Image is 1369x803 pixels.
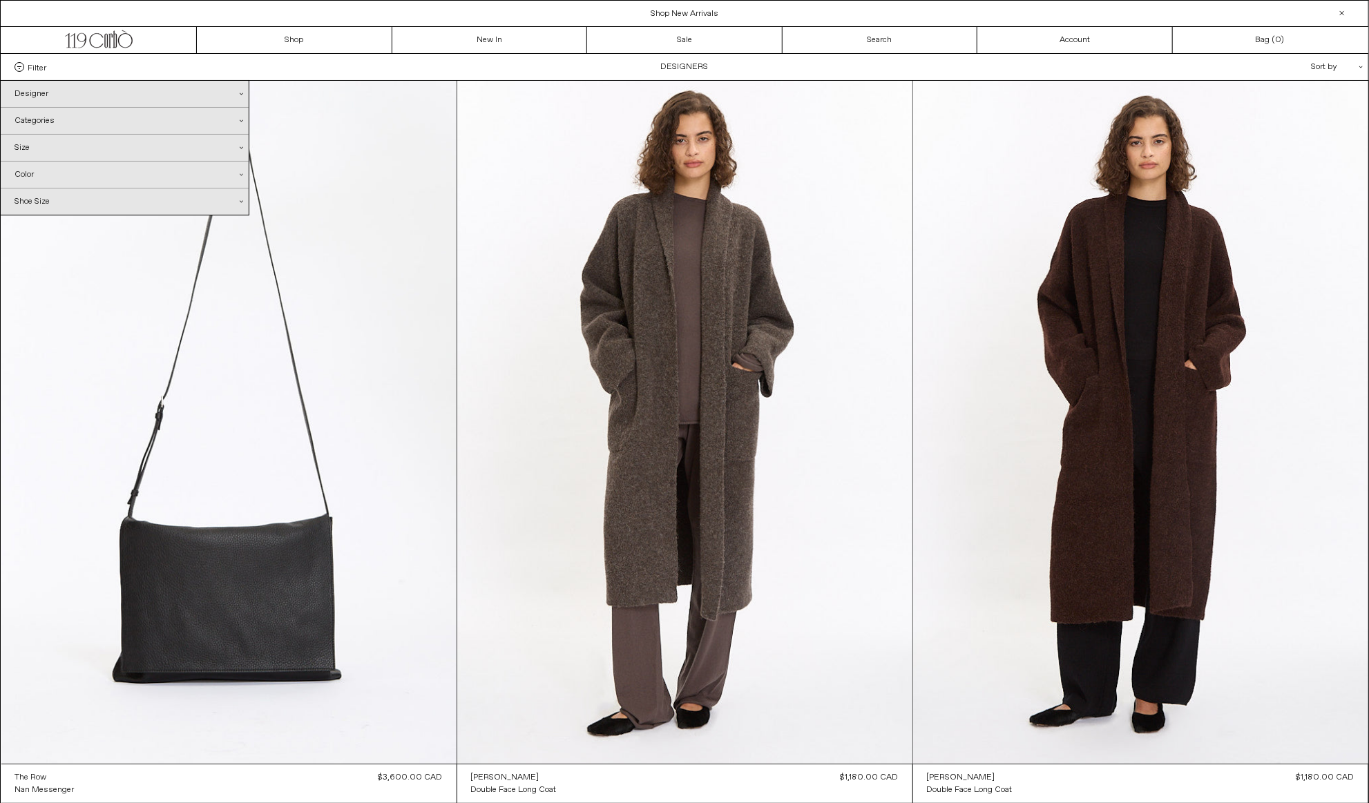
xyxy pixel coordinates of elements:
div: Sort by [1230,54,1354,80]
span: ) [1276,34,1285,46]
span: Filter [28,62,46,72]
div: Categories [1,108,249,134]
a: Nan Messenger [15,784,75,796]
a: The Row [15,771,75,784]
a: Double Face Long Coat [927,784,1013,796]
div: Shoe Size [1,188,249,215]
div: Designer [1,81,249,107]
div: $1,180.00 CAD [1296,771,1354,784]
img: The Row Nan Messenger Bag [1,81,457,764]
div: [PERSON_NAME] [927,772,995,784]
div: $1,180.00 CAD [841,771,899,784]
a: [PERSON_NAME] [927,771,1013,784]
a: Shop New Arrivals [651,8,719,19]
a: Sale [587,27,783,53]
a: Search [783,27,978,53]
a: Double Face Long Coat [471,784,557,796]
span: 0 [1276,35,1281,46]
div: The Row [15,772,47,784]
a: [PERSON_NAME] [471,771,557,784]
a: Bag () [1173,27,1368,53]
a: Account [977,27,1173,53]
a: Shop [197,27,392,53]
div: [PERSON_NAME] [471,772,539,784]
img: Lauren Manoogian Double Face Long Coat in merlot [913,81,1368,764]
div: $3,600.00 CAD [379,771,443,784]
div: Color [1,162,249,188]
a: New In [392,27,588,53]
div: Size [1,135,249,161]
img: Lauren Manoogian Double Face Long Coat in grey taupe [457,81,912,764]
